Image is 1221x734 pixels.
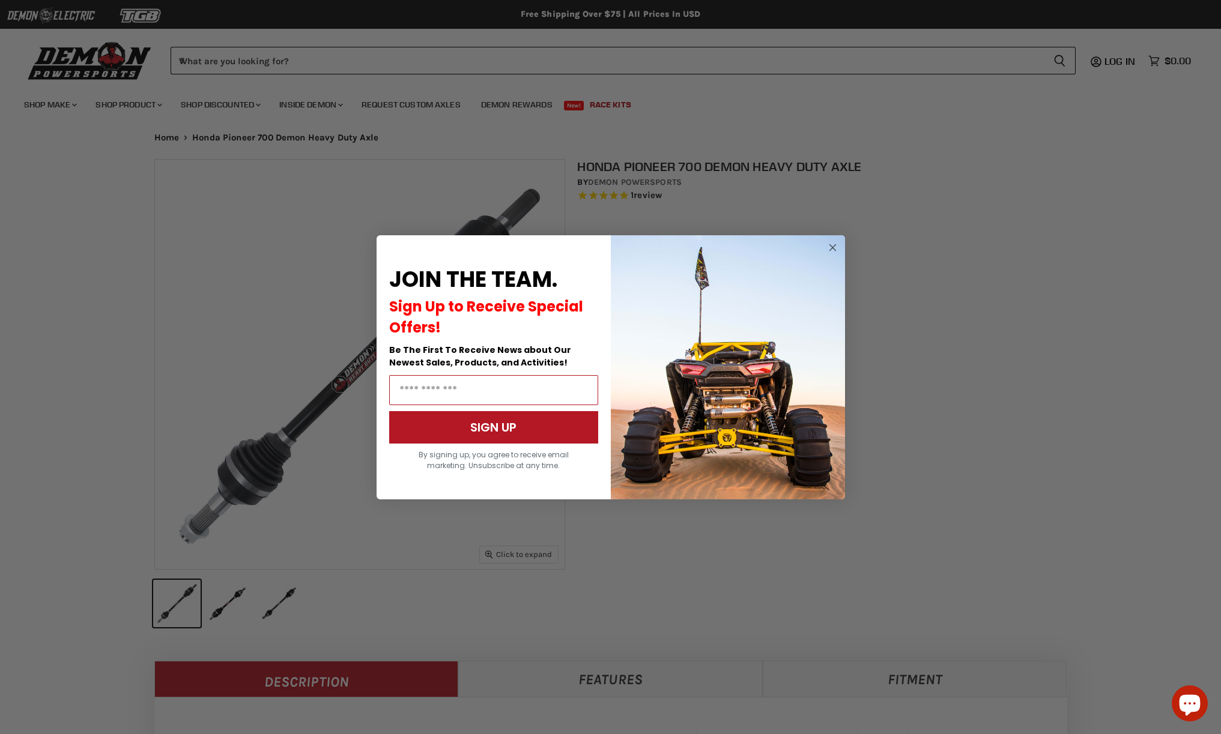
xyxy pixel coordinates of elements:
span: JOIN THE TEAM. [389,264,557,295]
span: By signing up, you agree to receive email marketing. Unsubscribe at any time. [419,450,569,471]
button: Close dialog [825,240,840,255]
button: SIGN UP [389,411,598,444]
span: Sign Up to Receive Special Offers! [389,296,583,337]
input: Email Address [389,375,598,405]
img: a9095488-b6e7-41ba-879d-588abfab540b.jpeg [611,235,845,499]
inbox-online-store-chat: Shopify online store chat [1168,685,1211,724]
span: Be The First To Receive News about Our Newest Sales, Products, and Activities! [389,344,571,369]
